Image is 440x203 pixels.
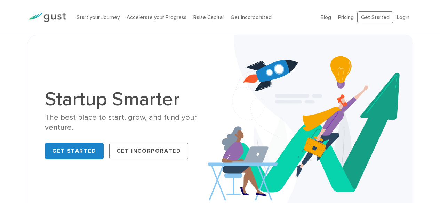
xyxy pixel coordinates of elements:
[321,14,331,20] a: Blog
[27,13,66,22] img: Gust Logo
[231,14,272,20] a: Get Incorporated
[127,14,186,20] a: Accelerate your Progress
[77,14,120,20] a: Start your Journey
[357,11,393,24] a: Get Started
[397,14,409,20] a: Login
[193,14,224,20] a: Raise Capital
[109,143,189,159] a: Get Incorporated
[338,14,354,20] a: Pricing
[45,112,215,133] div: The best place to start, grow, and fund your venture.
[45,143,104,159] a: Get Started
[45,90,215,109] h1: Startup Smarter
